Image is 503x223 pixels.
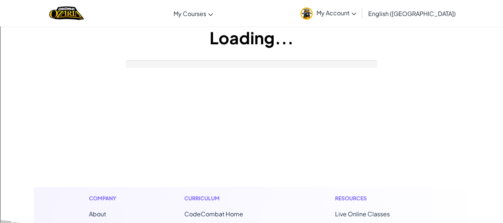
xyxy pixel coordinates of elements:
a: English ([GEOGRAPHIC_DATA]) [364,3,459,23]
a: My Account [297,1,360,25]
span: My Account [316,9,356,17]
span: English ([GEOGRAPHIC_DATA]) [368,10,456,17]
a: My Courses [170,3,217,23]
img: avatar [300,7,313,20]
a: Ozaria by CodeCombat logo [49,6,84,21]
span: My Courses [173,10,206,17]
img: Home [49,6,84,21]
